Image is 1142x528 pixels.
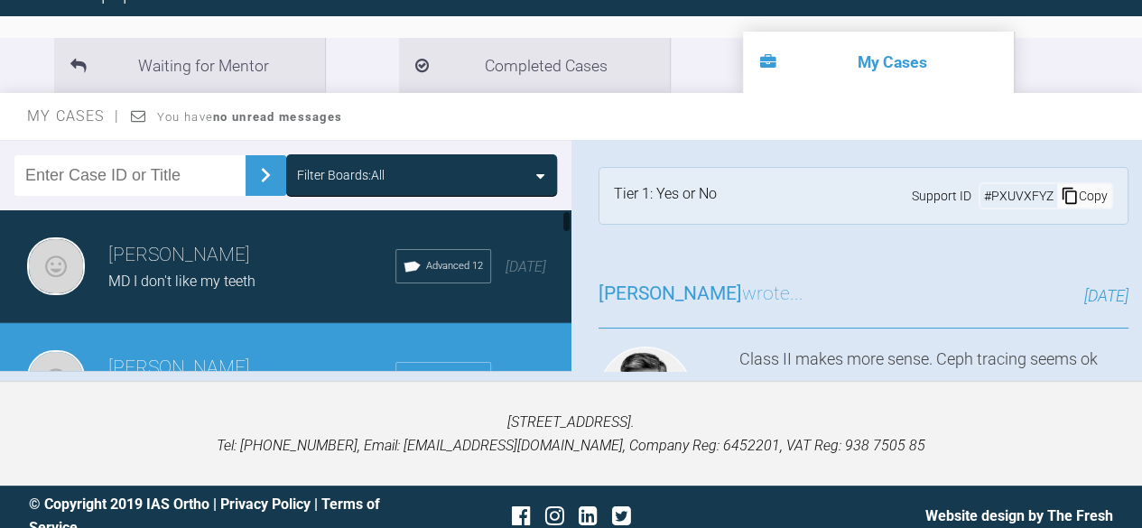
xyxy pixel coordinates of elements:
[108,273,255,290] span: MD I don't like my teeth
[426,258,483,274] span: Advanced 12
[399,38,670,93] li: Completed Cases
[614,182,717,209] div: Tier 1: Yes or No
[27,237,85,295] img: Roekshana Shar
[506,258,546,275] span: [DATE]
[599,279,803,310] h3: wrote...
[739,347,1129,448] div: Class II makes more sense. Ceph tracing seems ok from what I can decipher.
[1057,184,1111,208] div: Copy
[29,411,1113,457] p: [STREET_ADDRESS]. Tel: [PHONE_NUMBER], Email: [EMAIL_ADDRESS][DOMAIN_NAME], Company Reg: 6452201,...
[599,347,692,440] img: Asif Chatoo
[108,240,395,271] h3: [PERSON_NAME]
[54,38,325,93] li: Waiting for Mentor
[213,110,342,124] strong: no unread messages
[980,186,1057,206] div: # PXUVXFYZ
[14,155,246,196] input: Enter Case ID or Title
[506,371,546,388] span: [DATE]
[925,507,1113,524] a: Website design by The Fresh
[27,350,85,408] img: Roekshana Shar
[1084,286,1128,305] span: [DATE]
[599,283,742,304] span: [PERSON_NAME]
[108,353,395,384] h3: [PERSON_NAME]
[743,32,1014,93] li: My Cases
[251,161,280,190] img: chevronRight.28bd32b0.svg
[220,496,311,513] a: Privacy Policy
[912,186,971,206] span: Support ID
[157,110,342,124] span: You have
[27,107,120,125] span: My Cases
[297,165,385,185] div: Filter Boards: All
